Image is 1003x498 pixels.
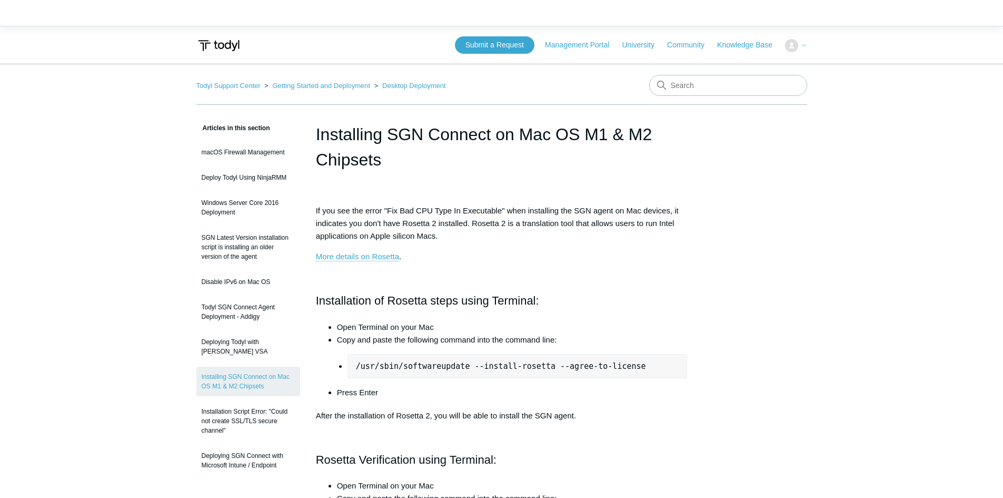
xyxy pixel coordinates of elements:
[337,334,688,378] li: Copy and paste the following command into the command line:
[337,321,688,334] li: Open Terminal on your Mac
[382,82,446,90] a: Desktop Deployment
[196,124,270,132] span: Articles in this section
[316,291,688,310] h2: Installation of Rosetta steps using Terminal:
[196,168,300,188] a: Deploy Todyl Using NinjaRMM
[455,36,534,54] a: Submit a Request
[316,409,688,422] p: After the installation of Rosetta 2, you will be able to install the SGN agent.
[196,297,300,327] a: Todyl SGN Connect Agent Deployment - Addigy
[667,40,715,51] a: Community
[316,250,688,263] p: .
[545,40,620,51] a: Management Portal
[196,446,300,475] a: Deploying SGN Connect with Microsoft Intune / Endpoint
[717,40,783,51] a: Knowledge Base
[649,75,807,96] input: Search
[622,40,664,51] a: University
[196,193,300,222] a: Windows Server Core 2016 Deployment
[196,36,241,55] img: Todyl Support Center Help Center home page
[316,451,688,469] h2: Rosetta Verification using Terminal:
[196,82,263,90] li: Todyl Support Center
[196,228,300,267] a: SGN Latest Version installation script is installing an older version of the agent
[272,82,370,90] a: Getting Started and Deployment
[262,82,372,90] li: Getting Started and Deployment
[196,332,300,362] a: Deploying Todyl with [PERSON_NAME] VSA
[196,82,261,90] a: Todyl Support Center
[316,204,688,242] p: If you see the error "Fix Bad CPU Type In Executable" when installing the SGN agent on Mac device...
[196,142,300,162] a: macOS Firewall Management
[337,480,688,492] li: Open Terminal on your Mac
[196,272,300,292] a: Disable IPv6 on Mac OS
[337,386,688,399] li: Press Enter
[196,402,300,441] a: Installation Script Error: "Could not create SSL/TLS secure channel"
[347,354,688,378] pre: /usr/sbin/softwareupdate --install-rosetta --agree-to-license
[316,122,688,172] h1: Installing SGN Connect on Mac OS M1 & M2 Chipsets
[316,252,399,261] a: More details on Rosetta
[196,367,300,396] a: Installing SGN Connect on Mac OS M1 & M2 Chipsets
[372,82,446,90] li: Desktop Deployment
